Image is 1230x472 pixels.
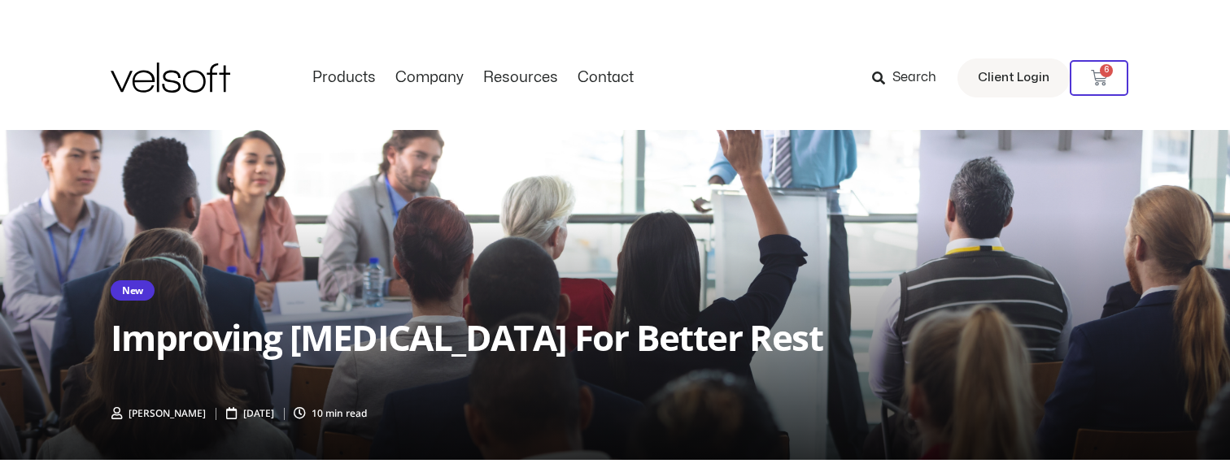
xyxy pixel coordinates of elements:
[1100,64,1113,77] span: 6
[303,69,643,87] nav: Menu
[111,63,230,93] img: Velsoft Training Materials
[312,406,367,420] span: 10 min read
[892,67,936,89] span: Search
[957,58,1070,97] a: Client Login
[473,69,568,87] a: ResourcesMenu Toggle
[978,67,1049,89] span: Client Login
[129,406,206,420] span: [PERSON_NAME]
[872,64,948,92] a: Search
[568,69,643,87] a: ContactMenu Toggle
[1070,60,1128,96] a: 6
[122,284,143,297] a: New
[243,406,274,420] span: [DATE]
[303,69,386,87] a: ProductsMenu Toggle
[386,69,473,87] a: CompanyMenu Toggle
[111,317,1119,357] h2: Improving [MEDICAL_DATA] for Better Rest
